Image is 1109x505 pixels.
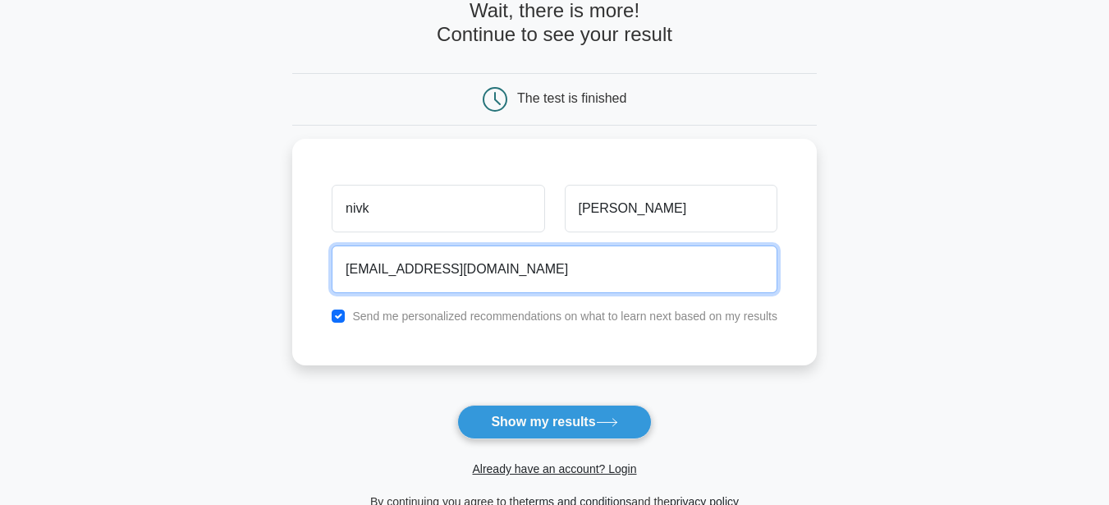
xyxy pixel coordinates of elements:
[472,462,636,475] a: Already have an account? Login
[517,91,626,105] div: The test is finished
[332,185,544,232] input: First name
[352,310,777,323] label: Send me personalized recommendations on what to learn next based on my results
[332,246,777,293] input: Email
[457,405,651,439] button: Show my results
[565,185,777,232] input: Last name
